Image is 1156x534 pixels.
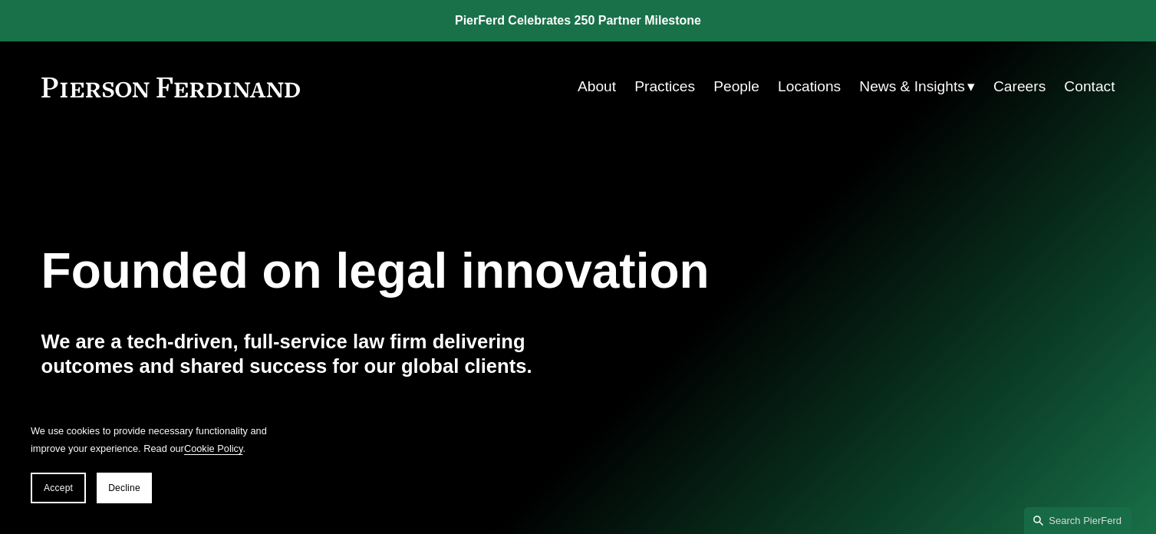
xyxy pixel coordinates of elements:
a: Locations [778,72,841,101]
a: Cookie Policy [184,443,243,454]
span: News & Insights [859,74,965,101]
a: Careers [993,72,1046,101]
a: Search this site [1024,507,1131,534]
button: Decline [97,473,152,503]
h1: Founded on legal innovation [41,243,937,299]
section: Cookie banner [15,407,291,519]
span: Accept [44,483,73,493]
a: Contact [1064,72,1115,101]
button: Accept [31,473,86,503]
h4: We are a tech-driven, full-service law firm delivering outcomes and shared success for our global... [41,329,578,379]
a: folder dropdown [859,72,975,101]
a: About [578,72,616,101]
span: Decline [108,483,140,493]
p: We use cookies to provide necessary functionality and improve your experience. Read our . [31,422,276,457]
a: People [713,72,759,101]
a: Practices [634,72,695,101]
